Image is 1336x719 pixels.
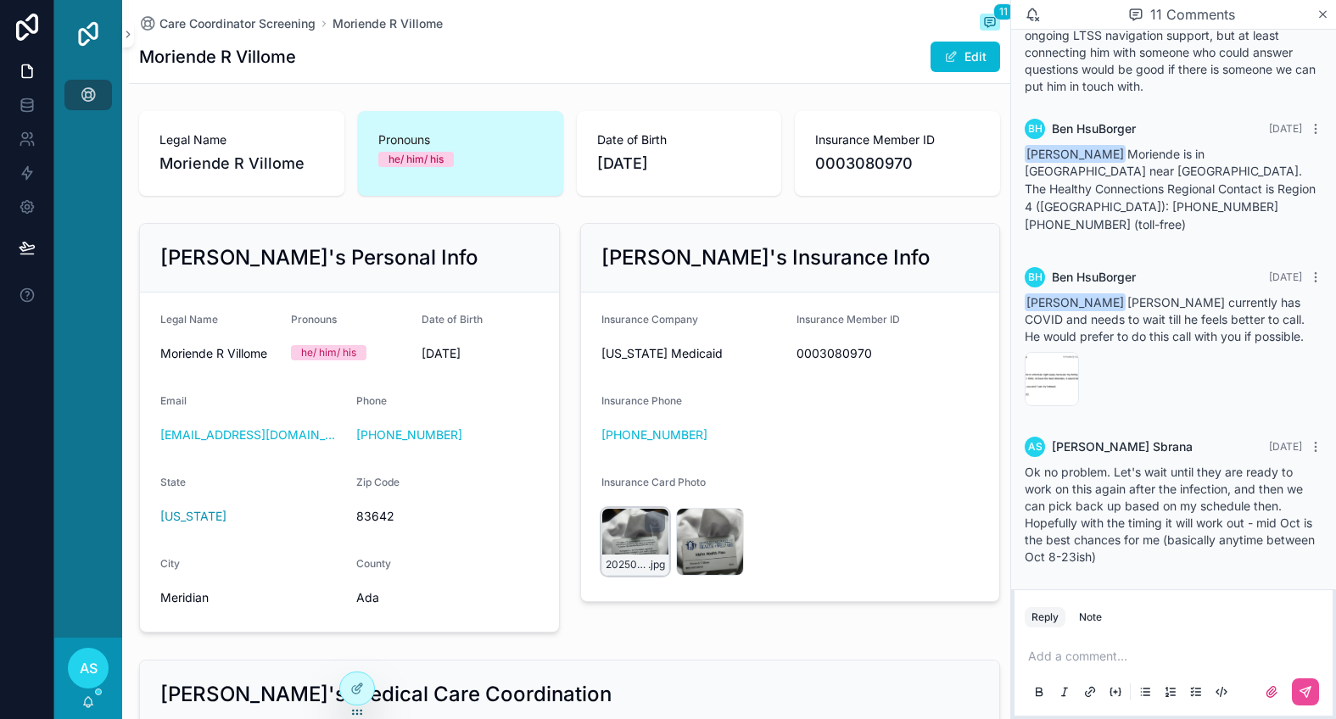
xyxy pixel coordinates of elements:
[378,131,543,148] span: Pronouns
[160,681,612,708] h2: [PERSON_NAME]'s Medical Care Coordination
[1269,440,1302,453] span: [DATE]
[389,152,444,167] div: he/ him/ his
[160,345,277,362] span: Moriende R Villome
[159,15,316,32] span: Care Coordinator Screening
[1079,610,1102,624] div: Note
[931,42,1000,72] button: Edit
[1025,465,1315,564] span: Ok no problem. Let's wait until they are ready to work on this again after the infection, and the...
[1052,269,1136,286] span: Ben HsuBorger
[601,345,784,362] span: [US_STATE] Medicaid
[797,345,979,362] span: 0003080970
[160,508,226,525] a: [US_STATE]
[160,589,343,606] span: Meridian
[1269,270,1302,283] span: [DATE]
[422,313,483,326] span: Date of Birth
[159,152,324,176] span: Moriende R Villome
[1025,295,1305,343] span: [PERSON_NAME] currently has COVID and needs to wait till he feels better to call. He would prefer...
[75,20,102,47] img: App logo
[993,3,1014,20] span: 11
[1028,270,1043,284] span: BH
[601,394,682,407] span: Insurance Phone
[356,589,539,606] span: Ada
[601,313,698,326] span: Insurance Company
[1150,4,1235,25] span: 11 Comments
[1052,438,1193,455] span: [PERSON_NAME] Sbrana
[301,345,356,360] div: he/ him/ his
[601,426,707,443] a: [PHONE_NUMBER]
[815,131,980,148] span: Insurance Member ID
[597,152,762,176] span: [DATE]
[1025,146,1322,233] div: Moriende is in [GEOGRAPHIC_DATA] near [GEOGRAPHIC_DATA].
[80,658,98,678] span: AS
[160,426,343,443] a: [EMAIL_ADDRESS][DOMAIN_NAME]
[1025,180,1322,233] p: The Healthy Connections Regional Contact is Region 4 ([GEOGRAPHIC_DATA]): [PHONE_NUMBER] [PHONE_N...
[160,476,186,488] span: State
[797,313,900,326] span: Insurance Member ID
[54,68,122,132] div: scrollable content
[648,558,665,571] span: .jpg
[601,476,706,488] span: Insurance Card Photo
[1269,122,1302,135] span: [DATE]
[815,152,980,176] span: 0003080970
[980,14,1000,34] button: 11
[159,131,324,148] span: Legal Name
[356,557,391,570] span: County
[1072,607,1109,627] button: Note
[356,426,462,443] a: [PHONE_NUMBER]
[1025,607,1065,627] button: Reply
[160,244,478,271] h2: [PERSON_NAME]'s Personal Info
[160,313,218,326] span: Legal Name
[160,557,180,570] span: City
[1028,122,1043,136] span: BH
[1025,145,1126,163] span: [PERSON_NAME]
[356,508,473,525] span: 83642
[139,15,316,32] a: Care Coordinator Screening
[422,345,539,362] span: [DATE]
[356,476,400,488] span: Zip Code
[1025,293,1126,311] span: [PERSON_NAME]
[601,244,931,271] h2: [PERSON_NAME]'s Insurance Info
[291,313,337,326] span: Pronouns
[606,558,648,571] span: 20250828_065656
[139,45,296,69] h1: Moriende R Villome
[356,394,387,407] span: Phone
[160,394,187,407] span: Email
[1052,120,1136,137] span: Ben HsuBorger
[333,15,443,32] a: Moriende R Villome
[1028,440,1043,454] span: AS
[597,131,762,148] span: Date of Birth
